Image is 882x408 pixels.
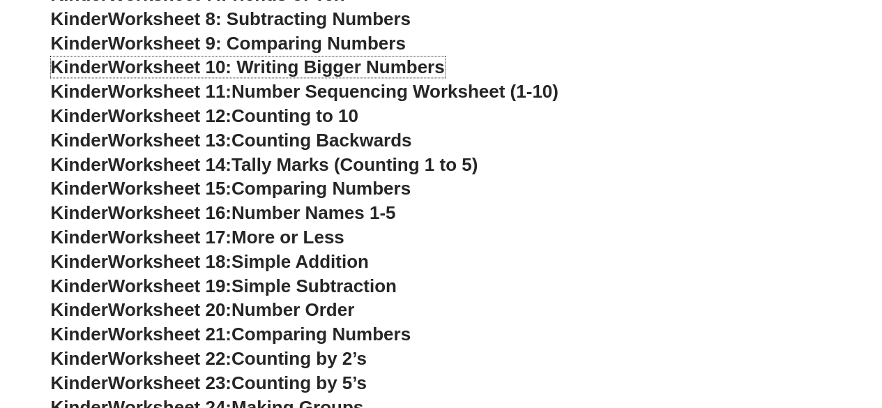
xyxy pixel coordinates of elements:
span: Simple Addition [231,251,369,272]
span: Counting to 10 [231,105,358,126]
span: Simple Subtraction [231,275,397,296]
a: KinderWorksheet 10: Writing Bigger Numbers [51,56,445,77]
span: Tally Marks (Counting 1 to 5) [231,154,478,175]
span: Kinder [51,130,108,151]
span: Kinder [51,105,108,126]
span: Worksheet 11: [108,81,231,102]
span: Worksheet 15: [108,178,231,199]
span: Kinder [51,299,108,320]
span: Number Order [231,299,354,320]
span: Counting by 2’s [231,348,367,369]
span: Kinder [51,56,108,77]
span: Kinder [51,275,108,296]
span: Counting by 5’s [231,372,367,393]
span: Worksheet 9: Comparing Numbers [108,33,406,54]
span: Worksheet 8: Subtracting Numbers [108,8,411,29]
span: Worksheet 20: [108,299,231,320]
span: Kinder [51,33,108,54]
span: Kinder [51,324,108,345]
iframe: Chat Widget [650,250,882,408]
span: Worksheet 12: [108,105,231,126]
span: Kinder [51,8,108,29]
span: Kinder [51,251,108,272]
span: Worksheet 16: [108,202,231,223]
span: Counting Backwards [231,130,411,151]
span: Worksheet 19: [108,275,231,296]
a: KinderWorksheet 8: Subtracting Numbers [51,8,411,29]
span: Comparing Numbers [231,324,411,345]
span: Worksheet 21: [108,324,231,345]
span: Number Sequencing Worksheet (1-10) [231,81,558,102]
span: Kinder [51,81,108,102]
span: Kinder [51,348,108,369]
span: Worksheet 10: Writing Bigger Numbers [108,56,445,77]
span: Kinder [51,178,108,199]
span: Kinder [51,372,108,393]
a: KinderWorksheet 9: Comparing Numbers [51,33,406,54]
span: Worksheet 23: [108,372,231,393]
span: More or Less [231,227,344,248]
span: Worksheet 13: [108,130,231,151]
span: Worksheet 18: [108,251,231,272]
span: Number Names 1-5 [231,202,395,223]
span: Kinder [51,227,108,248]
span: Comparing Numbers [231,178,411,199]
span: Worksheet 22: [108,348,231,369]
span: Kinder [51,154,108,175]
span: Kinder [51,202,108,223]
span: Worksheet 17: [108,227,231,248]
span: Worksheet 14: [108,154,231,175]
